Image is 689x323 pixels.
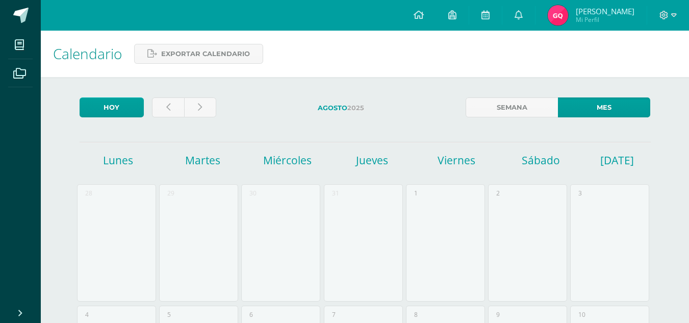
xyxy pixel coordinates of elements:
[162,153,244,167] h1: Martes
[318,104,347,112] strong: Agosto
[496,189,500,197] div: 2
[80,97,144,117] a: Hoy
[576,6,634,16] span: [PERSON_NAME]
[576,15,634,24] span: Mi Perfil
[578,189,582,197] div: 3
[161,44,250,63] span: Exportar calendario
[249,189,257,197] div: 30
[249,310,253,319] div: 6
[500,153,582,167] h1: Sábado
[332,310,336,319] div: 7
[53,44,122,63] span: Calendario
[78,153,159,167] h1: Lunes
[416,153,497,167] h1: Viernes
[414,189,418,197] div: 1
[548,5,568,26] img: a776a6d94c63e8cdcd2b826f6a8e8e7a.png
[331,153,413,167] h1: Jueves
[466,97,558,117] a: Semana
[224,97,457,118] label: 2025
[332,189,339,197] div: 31
[134,44,263,64] a: Exportar calendario
[85,310,89,319] div: 4
[414,310,418,319] div: 8
[167,310,171,319] div: 5
[496,310,500,319] div: 9
[167,189,174,197] div: 29
[558,97,650,117] a: Mes
[85,189,92,197] div: 28
[578,310,585,319] div: 10
[246,153,328,167] h1: Miércoles
[600,153,613,167] h1: [DATE]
